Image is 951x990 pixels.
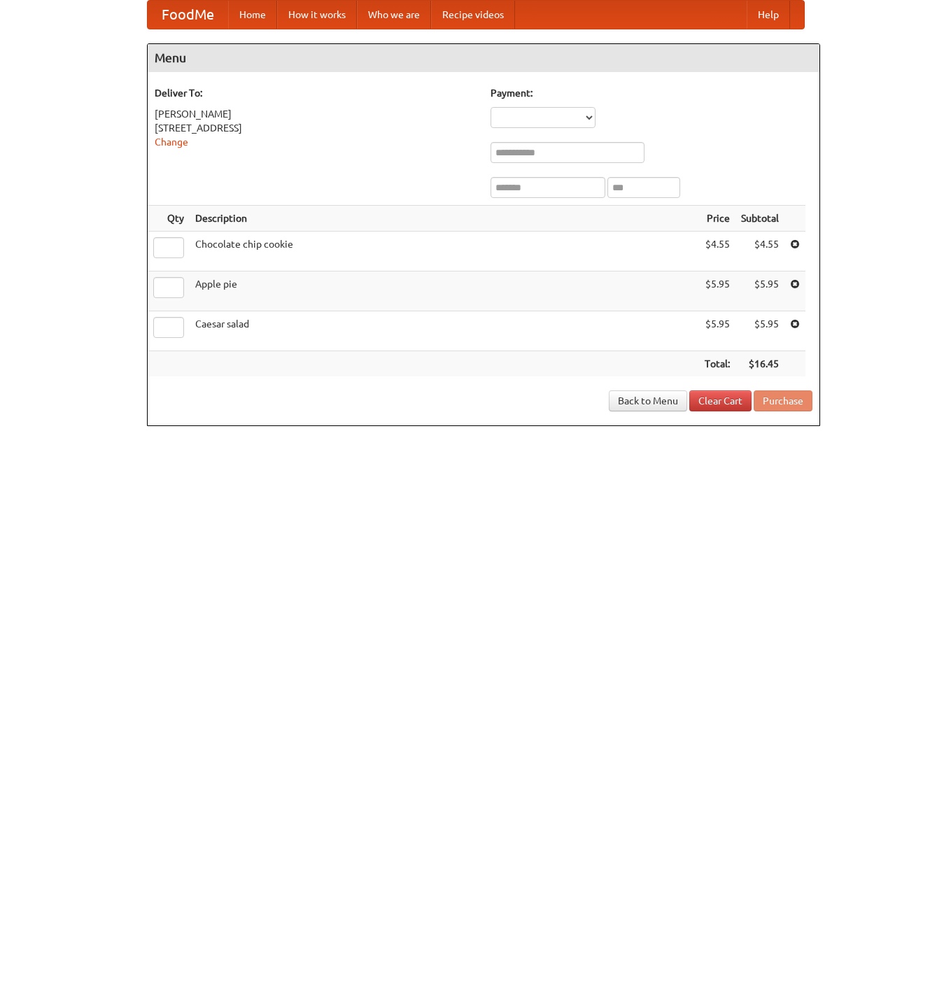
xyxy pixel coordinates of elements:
[277,1,357,29] a: How it works
[190,206,699,232] th: Description
[699,271,735,311] td: $5.95
[735,311,784,351] td: $5.95
[155,121,477,135] div: [STREET_ADDRESS]
[699,351,735,377] th: Total:
[155,136,188,148] a: Change
[190,232,699,271] td: Chocolate chip cookie
[689,390,752,411] a: Clear Cart
[148,44,819,72] h4: Menu
[754,390,812,411] button: Purchase
[699,311,735,351] td: $5.95
[431,1,515,29] a: Recipe videos
[148,1,228,29] a: FoodMe
[609,390,687,411] a: Back to Menu
[148,206,190,232] th: Qty
[747,1,790,29] a: Help
[735,351,784,377] th: $16.45
[491,86,812,100] h5: Payment:
[190,311,699,351] td: Caesar salad
[735,232,784,271] td: $4.55
[155,107,477,121] div: [PERSON_NAME]
[699,232,735,271] td: $4.55
[735,271,784,311] td: $5.95
[228,1,277,29] a: Home
[190,271,699,311] td: Apple pie
[357,1,431,29] a: Who we are
[735,206,784,232] th: Subtotal
[699,206,735,232] th: Price
[155,86,477,100] h5: Deliver To:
